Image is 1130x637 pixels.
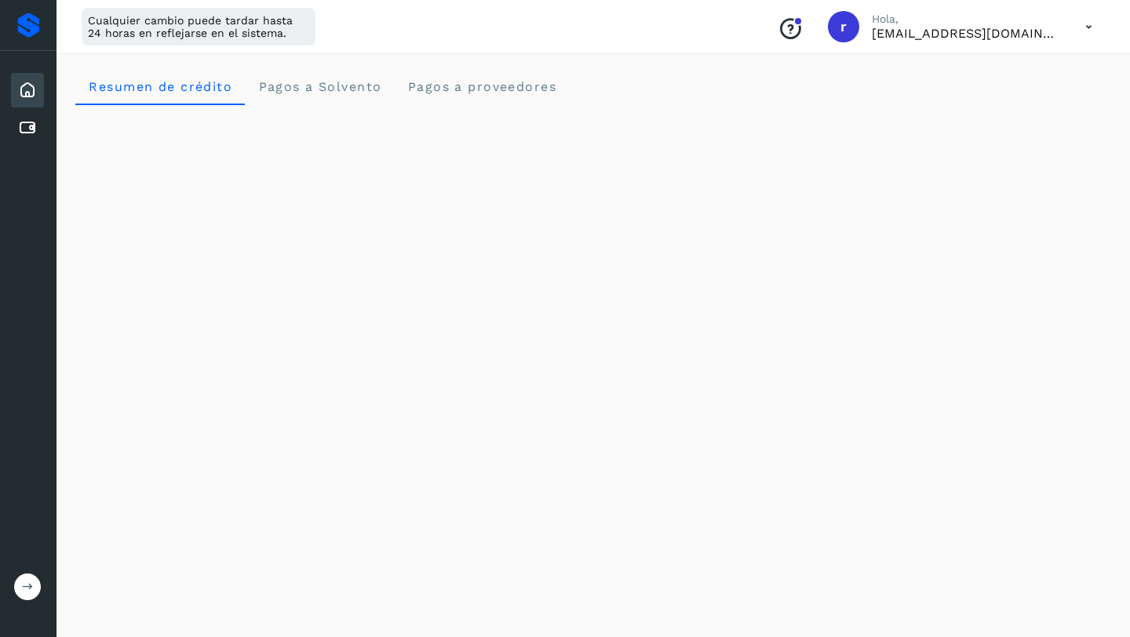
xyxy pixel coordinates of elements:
[11,111,44,145] div: Cuentas por pagar
[257,79,381,94] span: Pagos a Solvento
[82,8,315,45] div: Cualquier cambio puede tardar hasta 24 horas en reflejarse en el sistema.
[406,79,556,94] span: Pagos a proveedores
[872,26,1060,41] p: rbp@tlbtransportes.mx
[872,13,1060,26] p: Hola,
[88,79,232,94] span: Resumen de crédito
[11,73,44,107] div: Inicio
